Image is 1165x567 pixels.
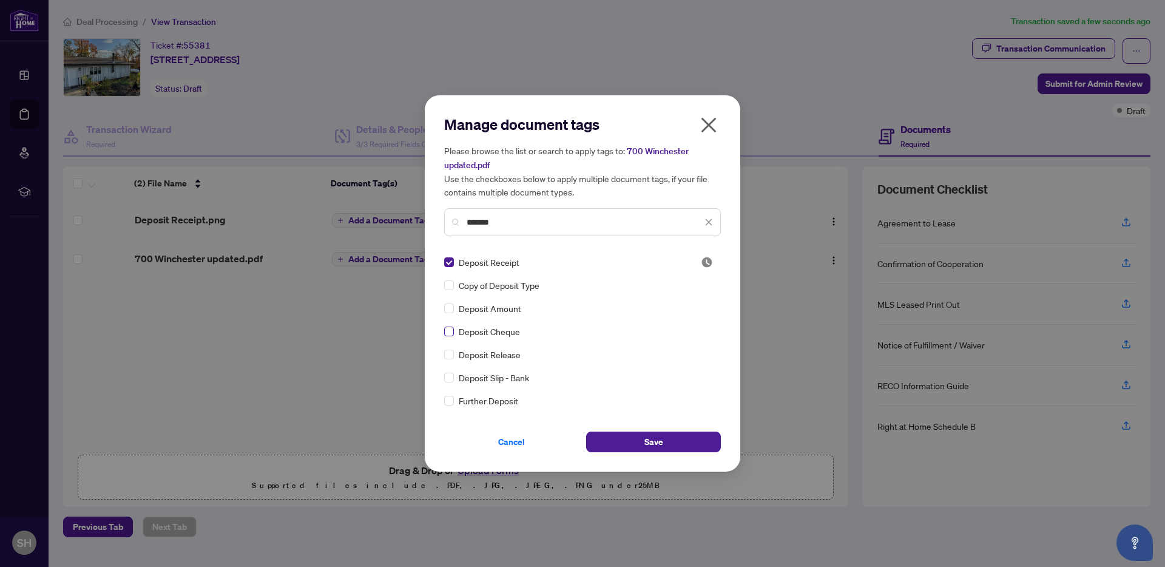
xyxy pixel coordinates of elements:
span: Deposit Cheque [459,325,520,338]
h2: Manage document tags [444,115,721,134]
span: Deposit Amount [459,302,521,315]
button: Open asap [1116,525,1153,561]
span: Deposit Slip - Bank [459,371,529,384]
h5: Please browse the list or search to apply tags to: Use the checkboxes below to apply multiple doc... [444,144,721,199]
button: Save [586,432,721,452]
span: Pending Review [701,256,713,268]
button: Cancel [444,432,579,452]
span: Save [644,432,663,452]
img: status [701,256,713,268]
span: Further Deposit [459,394,518,407]
span: Cancel [498,432,525,452]
span: close [704,218,713,226]
span: Deposit Receipt [459,256,519,269]
span: Copy of Deposit Type [459,279,539,292]
span: Deposit Release [459,348,521,361]
span: close [699,115,718,135]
